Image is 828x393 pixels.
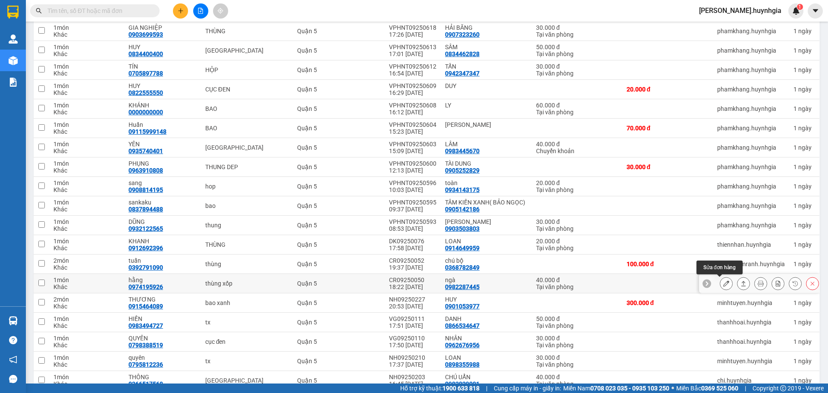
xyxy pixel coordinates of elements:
[389,218,436,225] div: VPHNT09250593
[536,186,618,193] div: Tại văn phòng
[717,222,785,229] div: phamkhang.huynhgia
[717,163,785,170] div: phamkhang.huynhgia
[536,50,618,57] div: Tại văn phòng
[793,319,815,326] div: 1
[717,47,785,54] div: phamkhang.huynhgia
[389,225,436,232] div: 08:53 [DATE]
[536,342,618,349] div: Tại văn phòng
[53,296,120,303] div: 2 món
[389,109,436,116] div: 16:12 [DATE]
[53,335,120,342] div: 1 món
[389,238,436,245] div: DK09250076
[717,125,785,132] div: phamkhang.huynhgia
[74,38,161,50] div: 0979787976
[173,3,188,19] button: plus
[53,31,120,38] div: Khác
[445,102,527,109] div: LY
[129,179,197,186] div: sang
[627,86,709,93] div: 20.000 đ
[445,238,527,245] div: LOAN
[798,125,812,132] span: ngày
[389,374,436,380] div: NH09250203
[205,47,289,54] div: TX
[445,148,480,154] div: 0983445670
[798,47,812,54] span: ngày
[129,89,163,96] div: 0822555550
[536,277,618,283] div: 40.000 đ
[53,141,120,148] div: 1 món
[129,303,163,310] div: 0915464089
[717,183,785,190] div: phamkhang.huynhgia
[389,63,436,70] div: VPHNT09250612
[798,144,812,151] span: ngày
[205,125,289,132] div: BAO
[792,7,800,15] img: icon-new-feature
[536,24,618,31] div: 30.000 đ
[812,7,819,15] span: caret-down
[205,86,289,93] div: CỤC ĐEN
[389,277,436,283] div: CR09250050
[797,4,803,10] sup: 1
[53,179,120,186] div: 1 món
[798,338,812,345] span: ngày
[798,163,812,170] span: ngày
[53,374,120,380] div: 1 món
[445,322,480,329] div: 0866534647
[536,70,618,77] div: Tại văn phòng
[798,183,812,190] span: ngày
[536,283,618,290] div: Tại văn phòng
[793,377,815,384] div: 1
[205,261,289,267] div: thùng
[389,206,436,213] div: 09:37 [DATE]
[696,261,743,274] div: Sửa đơn hàng
[129,257,197,264] div: tuấn
[445,141,527,148] div: LÂM
[445,121,527,128] div: KIM ANH
[536,63,618,70] div: 30.000 đ
[53,44,120,50] div: 1 món
[536,218,618,225] div: 30.000 đ
[129,264,163,271] div: 0392791090
[445,283,480,290] div: 0982287445
[129,50,163,57] div: 0834400400
[389,160,436,167] div: VPHNT09250600
[129,31,163,38] div: 0903699593
[36,8,42,14] span: search
[445,218,527,225] div: TIẾN LINH
[798,319,812,326] span: ngày
[129,24,197,31] div: GIA NGHIỆP
[445,82,527,89] div: DUY
[717,358,785,365] div: minhtuyen.huynhgia
[389,354,436,361] div: NH09250210
[445,199,527,206] div: TÂM KIẾN XANH( BẢO NGỌC)
[205,28,289,35] div: THÙNG
[205,144,289,151] div: TX
[389,44,436,50] div: VPHNT09250613
[205,105,289,112] div: BAO
[53,277,120,283] div: 1 món
[9,35,18,44] img: warehouse-icon
[445,303,480,310] div: 0901053977
[53,315,120,322] div: 1 món
[198,8,204,14] span: file-add
[205,338,289,345] div: cục đen
[213,3,228,19] button: aim
[389,82,436,89] div: VPHNT09250609
[53,238,120,245] div: 1 món
[297,338,380,345] div: Quận 5
[129,63,197,70] div: TÍN
[74,7,161,28] div: VP hàng [GEOGRAPHIC_DATA]
[389,322,436,329] div: 17:51 [DATE]
[129,44,197,50] div: HUY
[445,245,480,252] div: 0914649959
[53,102,120,109] div: 1 món
[717,241,785,248] div: thiennhan.huynhgia
[205,222,289,229] div: thung
[627,261,709,267] div: 100.000 đ
[205,377,289,384] div: TX
[445,160,527,167] div: TÀI DUNG
[536,238,618,245] div: 20.000 đ
[53,89,120,96] div: Khác
[129,322,163,329] div: 0983494727
[445,335,527,342] div: NHÂN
